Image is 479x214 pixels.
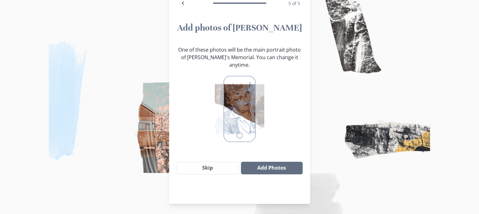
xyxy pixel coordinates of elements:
button: Skip [177,162,239,174]
span: 5 of 5 [288,0,300,6]
img: Portrait photo preview [215,74,264,144]
h1: Add photos of [PERSON_NAME] [177,22,303,33]
p: One of these photos will be the main portrait photo of [PERSON_NAME]'s Memorial. You can change i... [177,46,303,69]
button: Add Photos [241,162,302,174]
